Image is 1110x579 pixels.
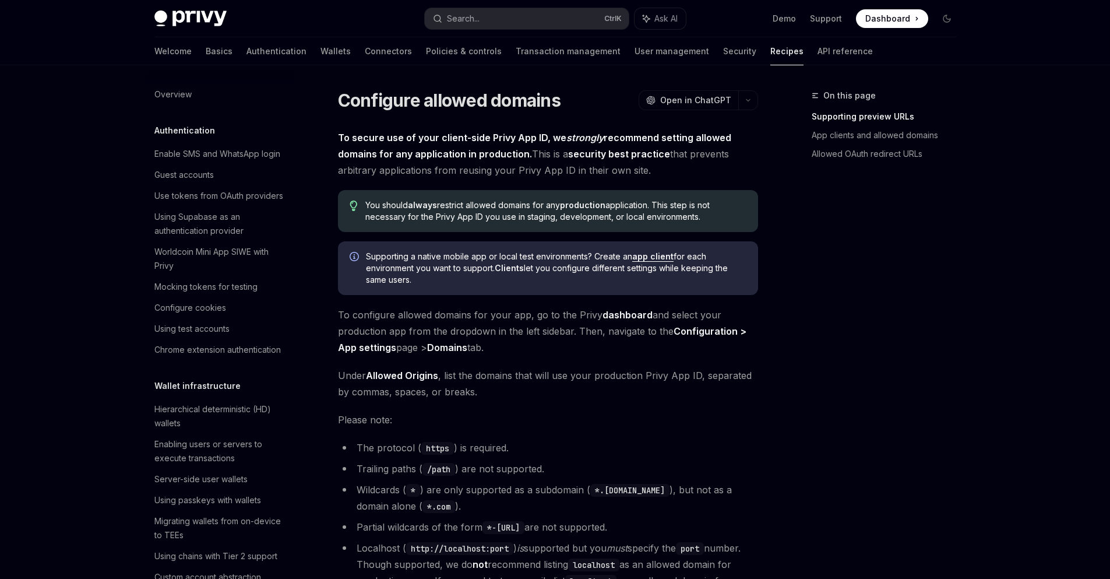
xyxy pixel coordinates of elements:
[406,542,513,555] code: http://localhost:port
[338,90,561,111] h1: Configure allowed domains
[145,318,294,339] a: Using test accounts
[145,164,294,185] a: Guest accounts
[425,8,629,29] button: Search...CtrlK
[632,251,674,262] a: app client
[676,542,704,555] code: port
[812,126,965,145] a: App clients and allowed domains
[154,245,287,273] div: Worldcoin Mini App SIWE with Privy
[366,370,438,381] strong: Allowed Origins
[560,200,605,210] strong: production
[635,37,709,65] a: User management
[154,493,261,507] div: Using passkeys with wallets
[566,132,604,143] em: strongly
[654,13,678,24] span: Ask AI
[338,412,758,428] span: Please note:
[154,343,281,357] div: Chrome extension authentication
[145,241,294,276] a: Worldcoin Mini App SIWE with Privy
[154,210,287,238] div: Using Supabase as an authentication provider
[602,309,653,321] strong: dashboard
[154,379,241,393] h5: Wallet infrastructure
[338,307,758,356] span: To configure allowed domains for your app, go to the Privy and select your production app from th...
[473,559,488,570] strong: not
[823,89,876,103] span: On this page
[568,148,670,160] strong: security best practice
[422,500,455,513] code: *.com
[812,145,965,163] a: Allowed OAuth redirect URLs
[145,546,294,567] a: Using chains with Tier 2 support
[154,322,230,336] div: Using test accounts
[154,514,287,542] div: Migrating wallets from on-device to TEEs
[447,12,480,26] div: Search...
[812,107,965,126] a: Supporting preview URLs
[639,90,738,110] button: Open in ChatGPT
[817,37,873,65] a: API reference
[350,201,358,211] svg: Tip
[810,13,842,24] a: Support
[145,399,294,434] a: Hierarchical deterministic (HD) wallets
[604,14,622,23] span: Ctrl K
[145,276,294,297] a: Mocking tokens for testing
[660,94,731,106] span: Open in ChatGPT
[516,37,621,65] a: Transaction management
[145,469,294,490] a: Server-side user wallets
[145,143,294,164] a: Enable SMS and WhatsApp login
[408,200,437,210] strong: always
[145,490,294,511] a: Using passkeys with wallets
[154,124,215,138] h5: Authentication
[338,440,758,456] li: The protocol ( ) is required.
[338,482,758,514] li: Wildcards ( ) are only supported as a subdomain ( ), but not as a domain alone ( ).
[154,437,287,465] div: Enabling users or servers to execute transactions
[338,367,758,400] span: Under , list the domains that will use your production Privy App ID, separated by commas, spaces,...
[145,84,294,105] a: Overview
[938,9,956,28] button: Toggle dark mode
[154,549,277,563] div: Using chains with Tier 2 support
[350,252,361,264] svg: Info
[154,37,192,65] a: Welcome
[320,37,351,65] a: Wallets
[154,189,283,203] div: Use tokens from OAuth providers
[422,463,455,476] code: /path
[590,484,669,497] code: *.[DOMAIN_NAME]
[365,199,746,223] span: You should restrict allowed domains for any application. This step is not necessary for the Privy...
[154,87,192,101] div: Overview
[366,251,746,286] span: Supporting a native mobile app or local test environments? Create an for each environment you wan...
[568,559,619,571] code: localhost
[154,10,227,27] img: dark logo
[365,37,412,65] a: Connectors
[206,37,232,65] a: Basics
[635,8,686,29] button: Ask AI
[338,461,758,477] li: Trailing paths ( ) are not supported.
[770,37,804,65] a: Recipes
[482,521,524,534] code: *-[URL]
[145,206,294,241] a: Using Supabase as an authentication provider
[338,129,758,178] span: This is a that prevents arbitrary applications from reusing your Privy App ID in their own site.
[145,434,294,469] a: Enabling users or servers to execute transactions
[154,472,248,486] div: Server-side user wallets
[246,37,306,65] a: Authentication
[154,402,287,430] div: Hierarchical deterministic (HD) wallets
[154,168,214,182] div: Guest accounts
[338,132,731,160] strong: To secure use of your client-side Privy App ID, we recommend setting allowed domains for any appl...
[145,339,294,360] a: Chrome extension authentication
[154,301,226,315] div: Configure cookies
[154,280,258,294] div: Mocking tokens for testing
[427,342,467,353] strong: Domains
[865,13,910,24] span: Dashboard
[338,519,758,535] li: Partial wildcards of the form are not supported.
[517,542,524,554] em: is
[421,442,454,455] code: https
[723,37,756,65] a: Security
[145,511,294,546] a: Migrating wallets from on-device to TEEs
[773,13,796,24] a: Demo
[856,9,928,28] a: Dashboard
[145,185,294,206] a: Use tokens from OAuth providers
[602,309,653,321] a: dashboard
[495,263,524,273] strong: Clients
[426,37,502,65] a: Policies & controls
[154,147,280,161] div: Enable SMS and WhatsApp login
[145,297,294,318] a: Configure cookies
[607,542,628,554] em: must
